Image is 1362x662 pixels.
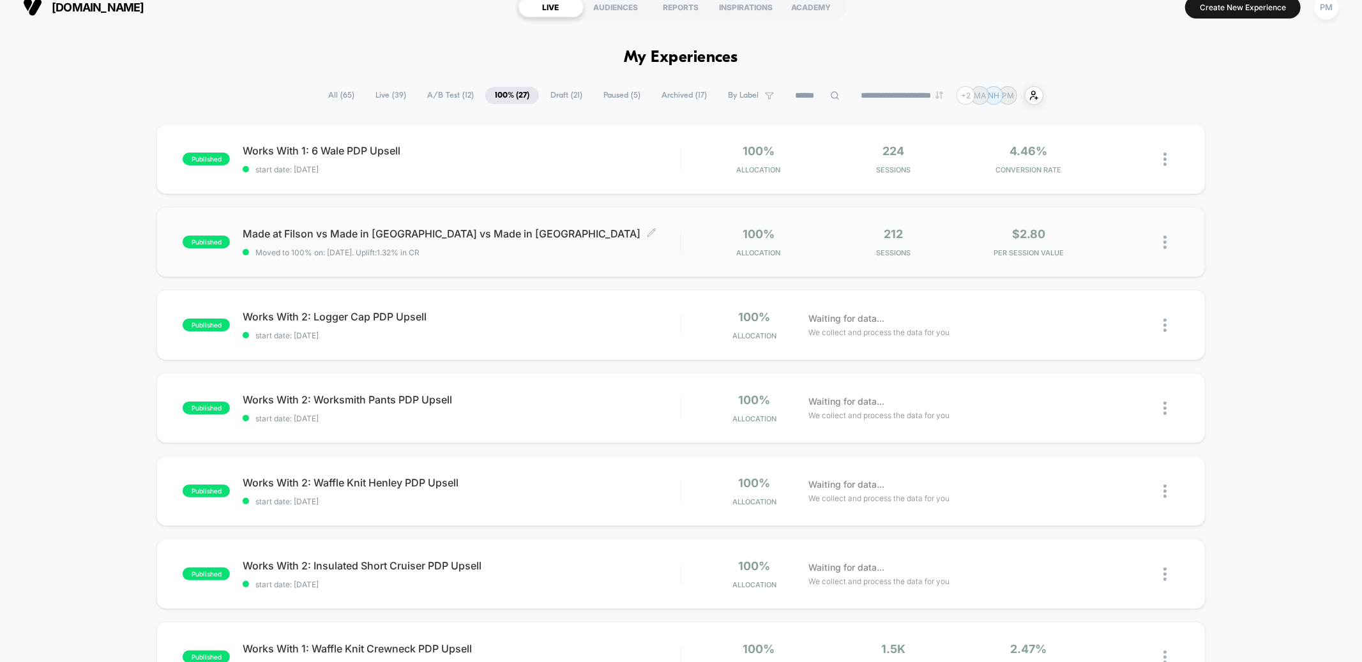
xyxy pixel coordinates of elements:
span: We collect and process the data for you [808,492,950,504]
h1: My Experiences [624,49,738,67]
span: start date: [DATE] [243,165,680,174]
p: MA [974,91,986,100]
span: Works With 1: Waffle Knit Crewneck PDP Upsell [243,642,680,655]
span: Works With 1: 6 Wale PDP Upsell [243,144,680,157]
span: start date: [DATE] [243,414,680,423]
span: published [183,236,230,248]
img: close [1163,485,1167,498]
span: By Label [728,91,759,100]
span: Works With 2: Insulated Short Cruiser PDP Upsell [243,559,680,572]
p: NH [988,91,1000,100]
span: published [183,568,230,580]
span: 100% [739,476,771,490]
span: Waiting for data... [808,395,884,409]
span: Waiting for data... [808,312,884,326]
span: 100% [743,144,775,158]
span: Waiting for data... [808,560,884,575]
span: $2.80 [1012,227,1045,241]
span: 100% [739,310,771,324]
span: start date: [DATE] [243,497,680,506]
span: Allocation [732,331,776,340]
span: Works With 2: Worksmith Pants PDP Upsell [243,393,680,406]
span: We collect and process the data for you [808,575,950,587]
span: 100% ( 27 ) [485,87,539,104]
img: close [1163,568,1167,581]
span: Sessions [829,248,958,257]
span: 100% [739,559,771,573]
span: Allocation [737,165,781,174]
span: 1.5k [882,642,906,656]
span: Draft ( 21 ) [541,87,592,104]
span: start date: [DATE] [243,331,680,340]
div: + 2 [957,86,975,105]
span: We collect and process the data for you [808,326,950,338]
span: 100% [743,642,775,656]
span: Allocation [737,248,781,257]
span: Waiting for data... [808,478,884,492]
span: Sessions [829,165,958,174]
span: 224 [883,144,905,158]
img: close [1163,236,1167,249]
span: Allocation [732,497,776,506]
span: 212 [884,227,904,241]
span: We collect and process the data for you [808,409,950,421]
span: Allocation [732,414,776,423]
span: published [183,402,230,414]
span: Works With 2: Waffle Knit Henley PDP Upsell [243,476,680,489]
p: PM [1002,91,1014,100]
span: Allocation [732,580,776,589]
span: published [183,153,230,165]
img: close [1163,402,1167,415]
span: Archived ( 17 ) [652,87,716,104]
span: Moved to 100% on: [DATE] . Uplift: 1.32% in CR [255,248,420,257]
span: 4.46% [1010,144,1048,158]
span: published [183,319,230,331]
span: CONVERSION RATE [964,165,1093,174]
span: published [183,485,230,497]
img: close [1163,153,1167,166]
span: 2.47% [1011,642,1047,656]
span: 100% [739,393,771,407]
img: end [935,91,943,99]
span: Made at Filson vs Made in [GEOGRAPHIC_DATA] vs Made in [GEOGRAPHIC_DATA] [243,227,680,240]
span: Works With 2: Logger Cap PDP Upsell [243,310,680,323]
span: All ( 65 ) [319,87,364,104]
span: [DOMAIN_NAME] [52,1,144,14]
span: Live ( 39 ) [366,87,416,104]
img: close [1163,319,1167,332]
span: 100% [743,227,775,241]
span: PER SESSION VALUE [964,248,1093,257]
span: Paused ( 5 ) [594,87,650,104]
span: A/B Test ( 12 ) [418,87,483,104]
span: start date: [DATE] [243,580,680,589]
